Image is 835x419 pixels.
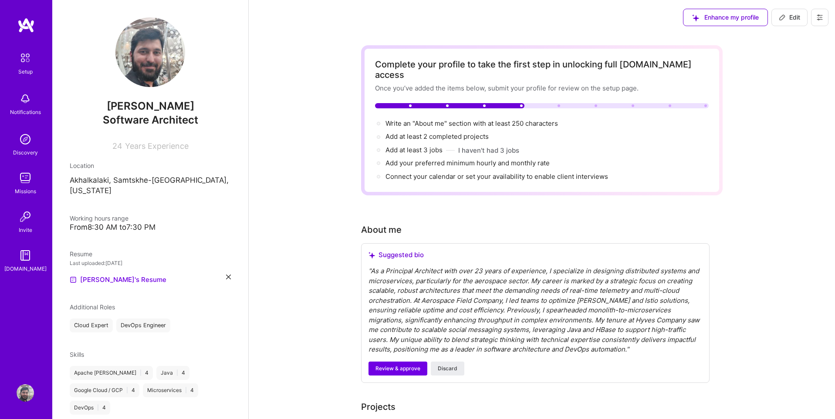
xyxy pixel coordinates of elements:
img: Resume [70,276,77,283]
i: icon Close [226,275,231,279]
span: Software Architect [103,114,198,126]
div: Location [70,161,231,170]
img: Invite [17,208,34,225]
div: Notifications [10,107,41,117]
div: DevOps Engineer [116,318,170,332]
div: Google Cloud / GCP 4 [70,383,139,397]
span: | [185,387,187,394]
div: Discovery [13,148,38,157]
div: Once you’ve added the items below, submit your profile for review on the setup page. [375,84,709,93]
div: Projects [361,400,396,413]
p: Akhalkalaki, Samtskhe-[GEOGRAPHIC_DATA], [US_STATE] [70,175,231,196]
img: User Avatar [115,17,185,87]
span: Add your preferred minimum hourly and monthly rate [385,159,550,167]
span: | [97,404,99,411]
img: bell [17,90,34,107]
div: DevOps 4 [70,401,110,415]
span: Add at least 2 completed projects [385,132,489,141]
img: setup [16,49,34,67]
img: guide book [17,247,34,264]
button: I haven't had 3 jobs [458,146,519,155]
div: Setup [18,67,33,76]
img: logo [17,17,35,33]
div: [DOMAIN_NAME] [4,264,47,273]
div: " As a Principal Architect with over 23 years of experience, I specialize in designing distribute... [368,266,702,355]
a: [PERSON_NAME]'s Resume [70,275,166,285]
button: Discard [431,362,464,375]
span: Edit [779,13,800,22]
button: Edit [771,9,808,26]
span: | [140,369,142,376]
span: Skills [70,351,84,358]
div: Complete your profile to take the first step in unlocking full [DOMAIN_NAME] access [375,59,709,80]
span: | [126,387,128,394]
div: Last uploaded: [DATE] [70,258,231,268]
i: icon SuggestedTeams [368,252,375,258]
span: | [176,369,178,376]
img: User Avatar [17,384,34,402]
div: Missions [15,187,36,196]
span: Add at least 3 jobs [385,146,443,154]
span: Review & approve [375,365,420,372]
span: [PERSON_NAME] [70,100,231,113]
div: Cloud Expert [70,318,113,332]
span: Discard [438,365,457,372]
span: Years Experience [125,141,189,151]
span: Resume [70,250,92,258]
span: 24 [112,141,122,151]
img: teamwork [17,169,34,187]
div: Suggested bio [368,251,702,259]
div: Add projects you've worked on [361,400,396,413]
div: About me [361,223,402,236]
span: Write an "About me" section with at least 250 characters [385,119,560,127]
div: Java 4 [156,366,189,380]
button: Review & approve [368,362,427,375]
div: Apache [PERSON_NAME] 4 [70,366,153,380]
span: Working hours range [70,215,128,222]
span: Additional Roles [70,303,115,311]
a: User Avatar [14,384,36,402]
span: Connect your calendar or set your availability to enable client interviews [385,172,608,181]
img: discovery [17,131,34,148]
div: Microservices 4 [143,383,198,397]
div: From 8:30 AM to 7:30 PM [70,223,231,232]
div: Invite [19,225,32,235]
